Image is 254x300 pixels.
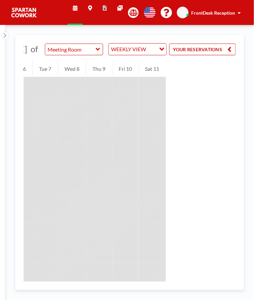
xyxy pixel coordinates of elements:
button: YOUR RESERVATIONS [169,44,236,55]
div: Thu 9 [86,61,112,77]
span: FR [180,10,186,16]
div: Fri 10 [112,61,139,77]
input: Search for option [148,45,155,54]
div: Search for option [109,44,166,55]
span: FrontDesk Reception [191,10,235,16]
img: organization-logo [11,6,37,19]
div: Sat 11 [139,61,166,77]
div: Tue 7 [33,61,58,77]
span: of [31,44,38,54]
div: Wed 8 [58,61,86,77]
span: WEEKLY VIEW [110,45,148,54]
input: Meeting Room [45,44,96,55]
